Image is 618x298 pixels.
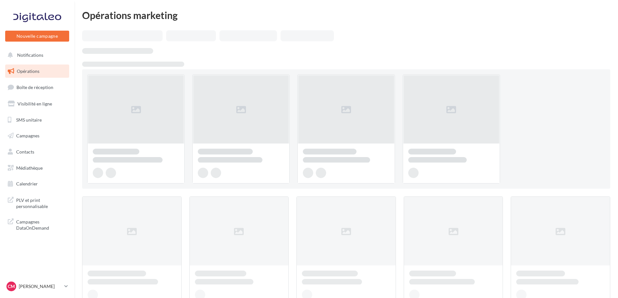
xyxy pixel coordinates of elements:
a: Boîte de réception [4,80,70,94]
span: Notifications [17,52,43,58]
a: Campagnes [4,129,70,143]
span: Visibilité en ligne [17,101,52,106]
span: Boîte de réception [16,84,53,90]
a: Médiathèque [4,161,70,175]
a: Campagnes DataOnDemand [4,215,70,234]
button: Nouvelle campagne [5,31,69,42]
span: Médiathèque [16,165,43,171]
span: CM [8,283,15,290]
a: Calendrier [4,177,70,191]
p: [PERSON_NAME] [19,283,62,290]
button: Notifications [4,48,68,62]
a: PLV et print personnalisable [4,193,70,212]
div: Opérations marketing [82,10,610,20]
a: Contacts [4,145,70,159]
span: Calendrier [16,181,38,186]
a: Opérations [4,65,70,78]
span: SMS unitaire [16,117,42,122]
span: Opérations [17,68,39,74]
a: CM [PERSON_NAME] [5,280,69,293]
span: PLV et print personnalisable [16,196,67,210]
span: Contacts [16,149,34,154]
a: Visibilité en ligne [4,97,70,111]
span: Campagnes DataOnDemand [16,217,67,231]
a: SMS unitaire [4,113,70,127]
span: Campagnes [16,133,39,138]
